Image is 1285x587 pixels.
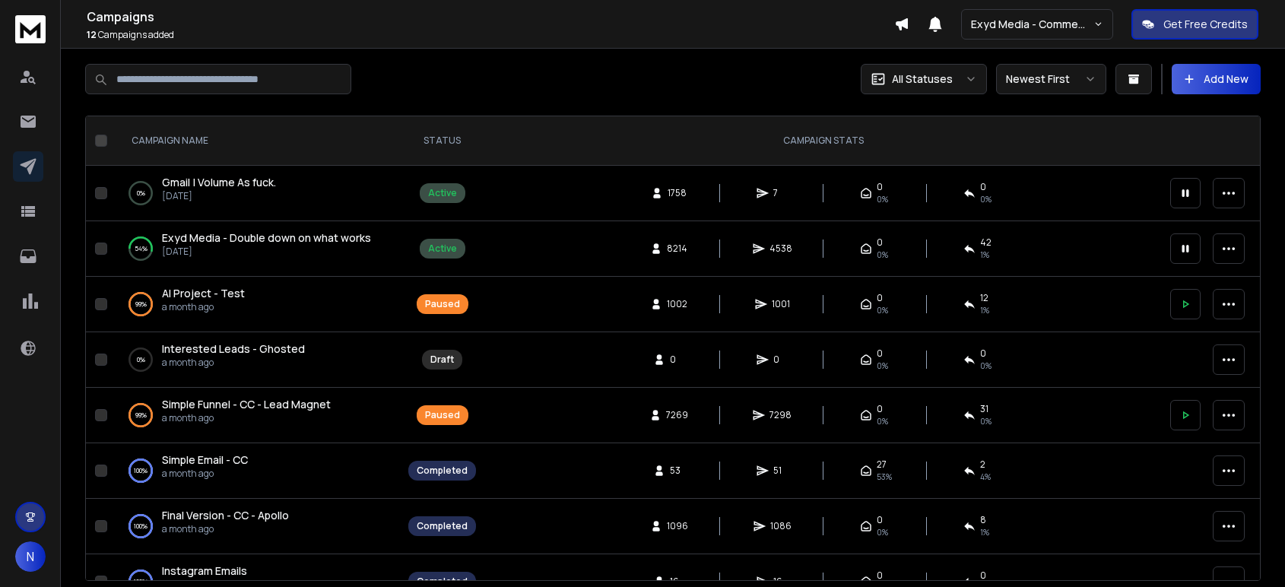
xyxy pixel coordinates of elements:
td: 100%Simple Email - CCa month ago [113,443,399,499]
button: Add New [1172,64,1261,94]
span: 0 [980,347,986,360]
span: 0% [877,415,888,427]
span: Simple Funnel - CC - Lead Magnet [162,397,331,411]
span: 0 [877,292,883,304]
span: 1 % [980,304,989,316]
span: 31 [980,403,988,415]
p: Get Free Credits [1163,17,1248,32]
td: 0%Interested Leads - Ghosteda month ago [113,332,399,388]
span: 4538 [769,243,792,255]
span: 1 % [980,249,989,261]
span: 12 [87,28,97,41]
span: 0 [980,570,986,582]
span: Exyd Media - Double down on what works [162,230,371,245]
span: 0 [877,570,883,582]
p: a month ago [162,523,289,535]
span: Final Version - CC - Apollo [162,508,289,522]
span: 1096 [667,520,688,532]
div: Active [428,243,457,255]
button: Get Free Credits [1131,9,1258,40]
p: 99 % [135,408,147,423]
a: Instagram Emails [162,563,247,579]
span: 12 [980,292,988,304]
div: Paused [425,409,460,421]
p: Campaigns added [87,29,894,41]
h1: Campaigns [87,8,894,26]
span: 0 [877,403,883,415]
span: 0 [670,354,685,366]
span: 1002 [667,298,687,310]
div: Completed [417,520,468,532]
img: logo [15,15,46,43]
span: 0 % [980,193,992,205]
td: 54%Exyd Media - Double down on what works[DATE] [113,221,399,277]
p: a month ago [162,357,305,369]
p: 0 % [137,352,145,367]
p: a month ago [162,412,331,424]
span: 0% [877,193,888,205]
span: 7 [773,187,788,199]
p: 100 % [134,463,148,478]
p: 100 % [134,519,148,534]
p: [DATE] [162,246,371,258]
td: 100%Final Version - CC - Apolloa month ago [113,499,399,554]
span: 0% [980,360,992,372]
div: Draft [430,354,454,366]
p: a month ago [162,468,248,480]
p: [DATE] [162,190,276,202]
a: AI Project - Test [162,286,245,301]
span: 27 [877,458,887,471]
th: CAMPAIGN NAME [113,116,399,166]
span: 7269 [666,409,688,421]
div: Completed [417,465,468,477]
button: Newest First [996,64,1106,94]
th: CAMPAIGN STATS [485,116,1161,166]
p: All Statuses [892,71,953,87]
th: STATUS [399,116,485,166]
div: Active [428,187,457,199]
span: 2 [980,458,985,471]
span: 0 [877,181,883,193]
span: AI Project - Test [162,286,245,300]
button: N [15,541,46,572]
div: Paused [425,298,460,310]
span: 0% [877,360,888,372]
span: 53 % [877,471,892,483]
span: 1 % [980,526,989,538]
span: 8214 [667,243,687,255]
span: 0 [877,347,883,360]
p: 99 % [135,297,147,312]
span: 7298 [769,409,792,421]
span: Gmail | Volume As fuck. [162,175,276,189]
span: 0 [773,354,788,366]
p: a month ago [162,301,245,313]
td: 99%AI Project - Testa month ago [113,277,399,332]
span: 51 [773,465,788,477]
span: 0% [877,526,888,538]
a: Interested Leads - Ghosted [162,341,305,357]
a: Simple Funnel - CC - Lead Magnet [162,397,331,412]
span: 0 [980,181,986,193]
span: 1001 [772,298,790,310]
span: 0 % [980,415,992,427]
span: 0 [877,236,883,249]
span: 1086 [770,520,792,532]
td: 0%Gmail | Volume As fuck.[DATE] [113,166,399,221]
span: 0 [877,514,883,526]
a: Gmail | Volume As fuck. [162,175,276,190]
span: 1758 [668,187,687,199]
a: Simple Email - CC [162,452,248,468]
span: 53 [670,465,685,477]
span: 0% [877,249,888,261]
p: Exyd Media - Commercial Cleaning [971,17,1093,32]
p: 54 % [135,241,148,256]
td: 99%Simple Funnel - CC - Lead Magneta month ago [113,388,399,443]
a: Final Version - CC - Apollo [162,508,289,523]
span: 42 [980,236,992,249]
a: Exyd Media - Double down on what works [162,230,371,246]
